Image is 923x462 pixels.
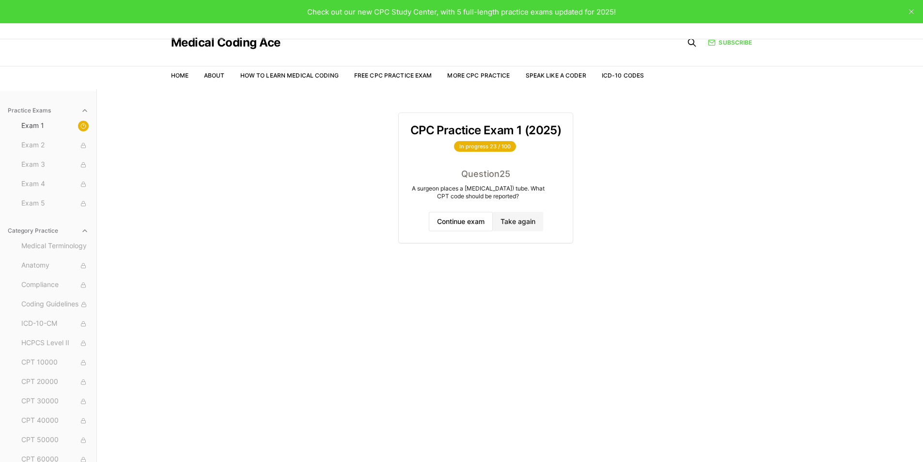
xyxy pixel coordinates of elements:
span: Exam 4 [21,179,89,190]
span: Compliance [21,280,89,290]
a: ICD-10 Codes [602,72,644,79]
a: Subscribe [708,38,752,47]
div: A surgeon places a [MEDICAL_DATA]) tube. What CPT code should be reported? [410,185,546,200]
span: Exam 3 [21,159,89,170]
button: CPT 10000 [17,355,93,370]
span: CPT 40000 [21,415,89,426]
div: Question 25 [410,167,561,181]
a: Speak Like a Coder [526,72,586,79]
h3: CPC Practice Exam 1 (2025) [410,125,561,136]
button: Exam 5 [17,196,93,211]
a: Home [171,72,188,79]
span: ICD-10-CM [21,319,89,329]
button: Category Practice [4,223,93,239]
button: CPT 30000 [17,394,93,409]
button: ICD-10-CM [17,316,93,332]
button: Exam 4 [17,176,93,192]
span: Anatomy [21,260,89,271]
a: How to Learn Medical Coding [240,72,339,79]
button: close [904,4,919,19]
button: Practice Exams [4,103,93,118]
button: Exam 1 [17,118,93,134]
div: In progress 23 / 100 [454,141,516,152]
button: Take again [493,212,543,231]
span: HCPCS Level II [21,338,89,349]
span: CPT 50000 [21,435,89,446]
button: CPT 40000 [17,413,93,429]
button: Medical Terminology [17,239,93,254]
a: More CPC Practice [447,72,510,79]
a: Free CPC Practice Exam [354,72,432,79]
button: Anatomy [17,258,93,273]
span: Coding Guidelines [21,299,89,310]
span: CPT 10000 [21,357,89,368]
button: CPT 20000 [17,374,93,390]
button: Exam 2 [17,138,93,153]
button: HCPCS Level II [17,335,93,351]
span: Exam 1 [21,121,89,131]
button: Continue exam [429,212,493,231]
button: Exam 3 [17,157,93,173]
button: Compliance [17,277,93,293]
span: Check out our new CPC Study Center, with 5 full-length practice exams updated for 2025! [307,7,616,16]
a: Medical Coding Ace [171,37,281,48]
span: Exam 2 [21,140,89,151]
span: CPT 30000 [21,396,89,407]
span: CPT 20000 [21,377,89,387]
a: About [204,72,225,79]
span: Medical Terminology [21,241,89,252]
button: Coding Guidelines [17,297,93,312]
span: Exam 5 [21,198,89,209]
button: CPT 50000 [17,432,93,448]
